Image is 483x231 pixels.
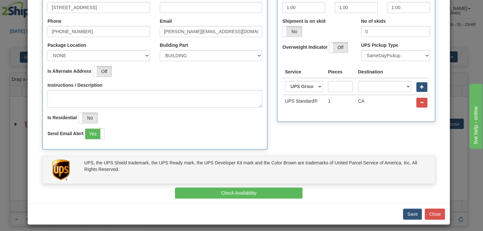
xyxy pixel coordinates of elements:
[47,18,61,24] label: Phone
[160,42,188,48] label: Building Part
[283,26,302,37] label: No
[361,18,385,24] label: No of skids
[282,44,328,50] label: Overweight Indicator
[425,209,445,220] button: Close
[325,95,356,110] td: 1
[356,66,414,78] th: Destination
[5,4,60,12] div: live help - online
[93,66,112,77] label: Off
[78,113,98,123] label: No
[47,68,91,74] label: Is Alternate Address
[79,160,430,173] div: UPS, the UPS Shield trademark, the UPS Ready mark, the UPS Developer Kit mark and the Color Brown...
[175,187,303,199] button: Check Availability
[403,209,422,220] button: Save
[282,18,325,24] label: Shipment is on skid
[47,82,102,88] label: Instructions / Description
[361,42,398,48] label: UPS Pickup Type
[282,95,325,110] td: UPS Standard®
[356,95,414,110] td: CA
[282,66,325,78] th: Service
[52,160,70,180] img: UPS Logo
[85,129,104,139] label: Yes
[329,42,348,53] label: Off
[160,18,172,24] label: Email
[468,82,482,148] iframe: chat widget
[47,114,77,121] label: Is Residential
[325,66,356,78] th: Pieces
[47,130,84,137] label: Send Email Alert
[47,42,86,48] label: Package Location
